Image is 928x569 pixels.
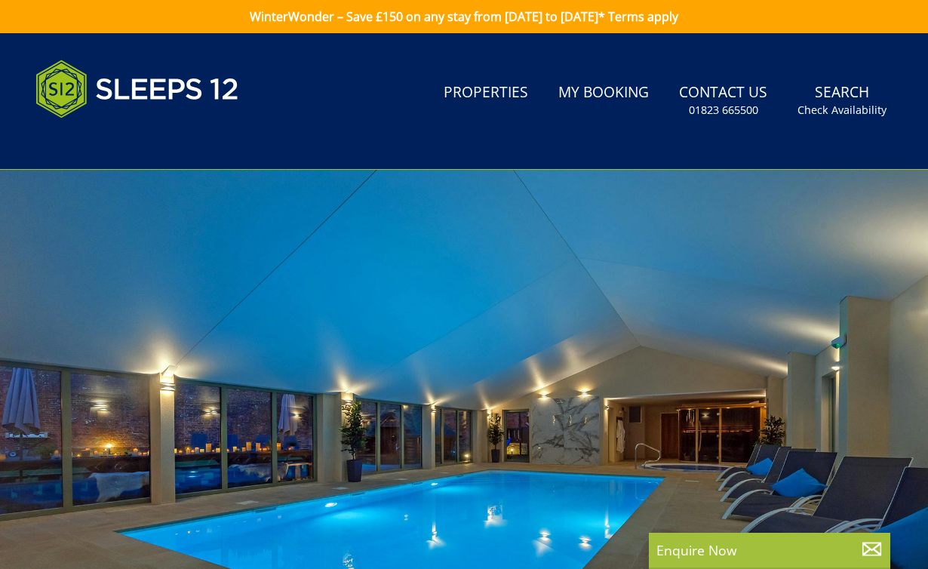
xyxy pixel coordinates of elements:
[689,103,758,118] small: 01823 665500
[35,51,239,127] img: Sleeps 12
[438,76,534,110] a: Properties
[791,76,893,125] a: SearchCheck Availability
[797,103,887,118] small: Check Availability
[28,136,186,149] iframe: Customer reviews powered by Trustpilot
[673,76,773,125] a: Contact Us01823 665500
[656,540,883,560] p: Enquire Now
[552,76,655,110] a: My Booking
